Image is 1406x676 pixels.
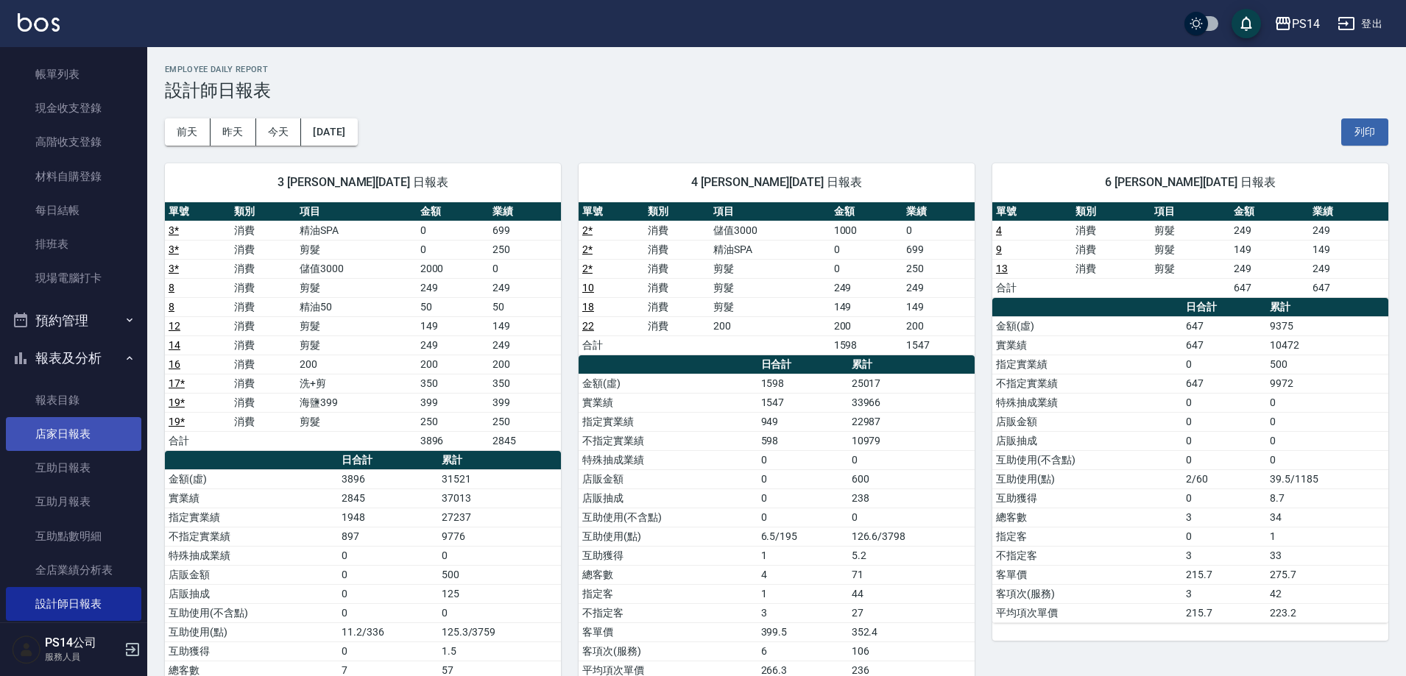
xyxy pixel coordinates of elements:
[992,469,1182,488] td: 互助使用(點)
[1182,431,1266,450] td: 0
[489,202,561,221] th: 業績
[296,374,417,393] td: 洗+剪
[6,485,141,519] a: 互助月報表
[848,622,975,641] td: 352.4
[296,355,417,374] td: 200
[1266,546,1388,565] td: 33
[211,118,256,146] button: 昨天
[165,202,230,221] th: 單號
[489,355,561,374] td: 200
[338,641,437,661] td: 0
[848,508,975,527] td: 0
[757,603,848,622] td: 3
[230,355,296,374] td: 消費
[992,527,1182,546] td: 指定客
[230,202,296,221] th: 類別
[183,175,543,190] span: 3 [PERSON_NAME][DATE] 日報表
[710,240,830,259] td: 精油SPA
[6,339,141,377] button: 報表及分析
[296,259,417,278] td: 儲值3000
[757,450,848,469] td: 0
[1182,488,1266,508] td: 0
[644,202,710,221] th: 類別
[230,374,296,393] td: 消費
[6,383,141,417] a: 報表目錄
[1309,259,1388,278] td: 249
[1182,355,1266,374] td: 0
[579,641,757,661] td: 客項次(服務)
[992,335,1182,355] td: 實業績
[165,584,338,603] td: 店販抽成
[757,412,848,431] td: 949
[902,316,975,335] td: 200
[848,355,975,374] th: 累計
[1182,298,1266,317] th: 日合計
[417,202,489,221] th: 金額
[1182,469,1266,488] td: 2/60
[338,603,437,622] td: 0
[992,450,1182,469] td: 互助使用(不含點)
[757,584,848,603] td: 1
[996,224,1002,236] a: 4
[165,488,338,508] td: 實業績
[6,160,141,193] a: 材料自購登錄
[6,227,141,261] a: 排班表
[230,297,296,316] td: 消費
[1230,221,1310,240] td: 249
[1230,278,1310,297] td: 647
[1266,316,1388,335] td: 9375
[757,355,848,374] th: 日合計
[902,221,975,240] td: 0
[438,451,561,470] th: 累計
[417,297,489,316] td: 50
[296,316,417,335] td: 剪髮
[644,221,710,240] td: 消費
[848,527,975,546] td: 126.6/3798
[757,546,848,565] td: 1
[1182,412,1266,431] td: 0
[6,193,141,227] a: 每日結帳
[1309,278,1388,297] td: 647
[438,546,561,565] td: 0
[338,527,437,546] td: 897
[165,622,338,641] td: 互助使用(點)
[1266,508,1388,527] td: 34
[582,301,594,313] a: 18
[1182,450,1266,469] td: 0
[579,603,757,622] td: 不指定客
[992,374,1182,393] td: 不指定實業績
[489,374,561,393] td: 350
[757,374,848,393] td: 1598
[489,221,561,240] td: 699
[848,546,975,565] td: 5.2
[165,469,338,488] td: 金額(虛)
[848,431,975,450] td: 10979
[1268,9,1326,39] button: PS14
[992,546,1182,565] td: 不指定客
[848,565,975,584] td: 71
[992,298,1388,623] table: a dense table
[438,527,561,546] td: 9776
[417,278,489,297] td: 249
[438,469,561,488] td: 31521
[1266,431,1388,450] td: 0
[757,565,848,584] td: 4
[848,393,975,412] td: 33966
[230,335,296,355] td: 消費
[165,527,338,546] td: 不指定實業績
[1151,221,1230,240] td: 剪髮
[1266,603,1388,622] td: 223.2
[596,175,957,190] span: 4 [PERSON_NAME][DATE] 日報表
[710,259,830,278] td: 剪髮
[992,412,1182,431] td: 店販金額
[1332,10,1388,38] button: 登出
[338,469,437,488] td: 3896
[165,508,338,527] td: 指定實業績
[417,393,489,412] td: 399
[489,393,561,412] td: 399
[1182,316,1266,335] td: 647
[996,263,1008,274] a: 13
[992,278,1072,297] td: 合計
[165,431,230,450] td: 合計
[579,622,757,641] td: 客單價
